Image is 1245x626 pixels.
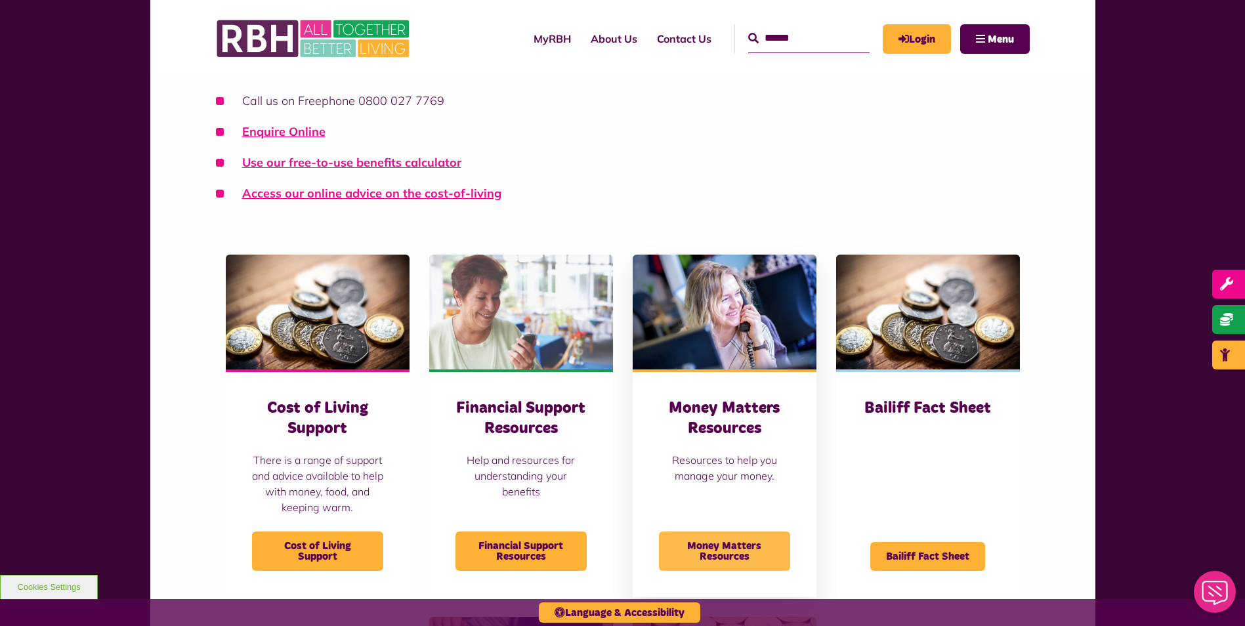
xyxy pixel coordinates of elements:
a: Enquire Online - open in a new tab [242,124,326,139]
img: 200284549 001 [429,255,613,369]
span: Money Matters Resources [659,532,790,571]
img: Money 2 [836,255,1020,369]
h3: Bailiff Fact Sheet [862,398,994,419]
h3: Financial Support Resources [455,398,587,439]
a: MyRBH [883,24,951,54]
li: Call us on Freephone 0800 027 7769 [216,92,1030,110]
a: About Us [581,21,647,56]
span: Cost of Living Support [252,532,383,571]
button: Language & Accessibility [539,602,700,623]
img: RBH [216,13,413,64]
a: Money Matters Resources Resources to help you manage your money. Money Matters Resources [633,255,816,597]
img: Employee On The Phone [633,255,816,369]
p: There is a range of support and advice available to help with money, food, and keeping warm. [252,452,383,515]
a: MyRBH [524,21,581,56]
a: Use our free-to-use benefits calculator - open in a new tab [242,155,461,170]
p: Resources to help you manage your money. [659,452,790,484]
span: Bailiff Fact Sheet [870,542,985,571]
a: Financial Support Resources Help and resources for understanding your benefits Financial Support ... [429,255,613,597]
button: Navigation [960,24,1030,54]
span: Financial Support Resources [455,532,587,571]
p: Help and resources for understanding your benefits [455,452,587,499]
img: Money 2 [226,255,410,369]
h3: Money Matters Resources [659,398,790,439]
iframe: Netcall Web Assistant for live chat [1186,567,1245,626]
a: Cost of Living Support There is a range of support and advice available to help with money, food,... [226,255,410,597]
h3: Cost of Living Support [252,398,383,439]
a: Access our online advice on the cost-of-living [242,186,501,201]
span: Menu [988,34,1014,45]
a: Contact Us [647,21,721,56]
input: Search [748,24,870,52]
a: Bailiff Fact Sheet Bailiff Fact Sheet [836,255,1020,597]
